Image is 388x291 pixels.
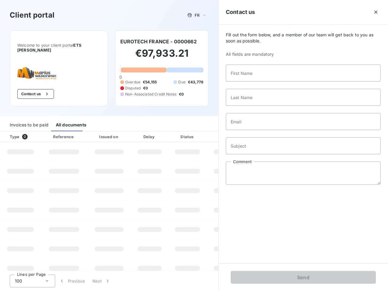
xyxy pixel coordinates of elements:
[226,65,381,82] input: placeholder
[188,79,203,85] span: €43,778
[178,79,185,85] span: Due
[119,75,122,79] span: 0
[22,134,28,139] span: 0
[125,79,140,85] span: Overdue
[226,8,255,16] h5: Contact us
[89,275,114,287] button: Next
[169,134,206,140] div: Status
[17,43,82,52] span: ETS [PERSON_NAME]
[195,13,199,18] span: FR
[208,134,247,140] div: Amount
[17,43,100,52] span: Welcome to your client portal
[231,271,376,284] button: Send
[226,51,381,57] span: All fields are mandatory
[17,89,54,99] button: Contact us
[125,85,141,91] span: Disputed
[55,275,89,287] button: Previous
[17,67,56,79] img: Company logo
[226,89,381,106] input: placeholder
[10,119,48,131] div: Invoices to be paid
[15,278,22,284] span: 100
[6,134,40,140] div: Type
[125,92,176,97] span: Non-Associated Credit Notes
[53,134,74,139] div: Reference
[132,134,167,140] div: Delay
[226,137,381,154] input: placeholder
[226,113,381,130] input: placeholder
[120,47,203,65] h2: €97,933.21
[88,134,130,140] div: Issued on
[143,79,157,85] span: €54,155
[120,38,197,45] h6: EUROTECH FRANCE - 0000662
[10,10,55,21] h3: Client portal
[226,32,381,44] span: Fill out the form below, and a member of our team will get back to you as soon as possible.
[143,85,148,91] span: €0
[56,119,86,131] div: All documents
[179,92,184,97] span: €0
